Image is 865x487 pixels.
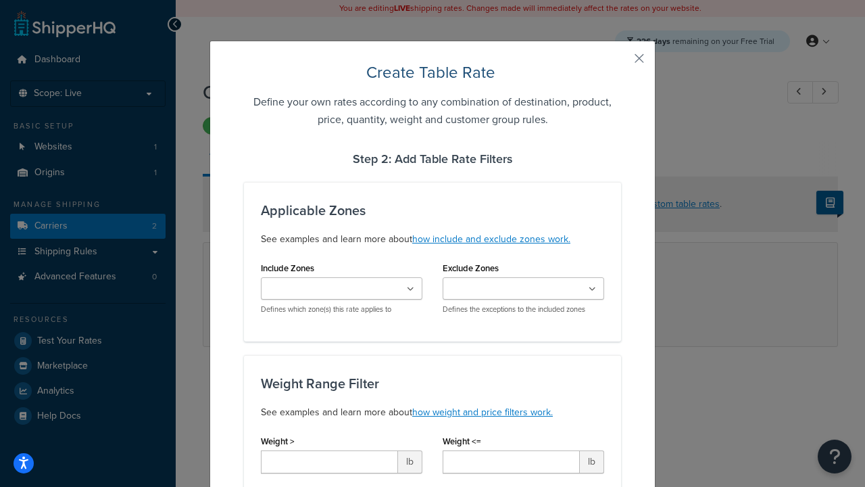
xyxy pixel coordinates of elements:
[398,450,422,473] span: lb
[261,304,422,315] p: Defines which zone(s) this rate applies to
[261,203,604,218] h3: Applicable Zones
[443,263,499,273] label: Exclude Zones
[244,93,621,129] h5: Define your own rates according to any combination of destination, product, price, quantity, weig...
[261,436,295,446] label: Weight >
[443,436,481,446] label: Weight <=
[261,376,604,391] h3: Weight Range Filter
[580,450,604,473] span: lb
[244,150,621,168] h4: Step 2: Add Table Rate Filters
[261,263,314,273] label: Include Zones
[244,62,621,83] h2: Create Table Rate
[261,231,604,248] p: See examples and learn more about
[443,304,604,315] p: Defines the exceptions to the included zones
[412,232,570,246] a: how include and exclude zones work.
[412,405,553,419] a: how weight and price filters work.
[261,404,604,421] p: See examples and learn more about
